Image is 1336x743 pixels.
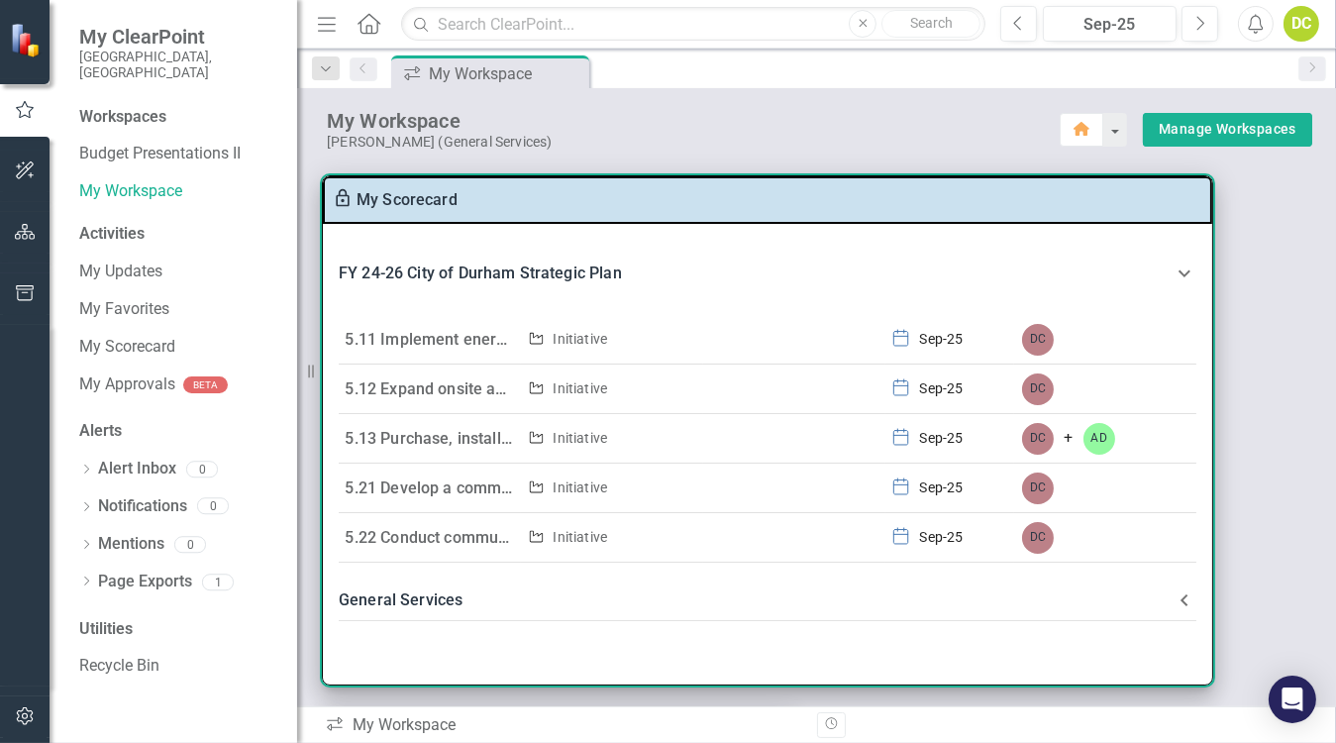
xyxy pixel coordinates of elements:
div: My Workspace [429,61,584,86]
div: Sep-25 [920,329,964,349]
a: My Workspace [79,180,277,203]
div: Sep-25 [920,478,964,497]
div: 0 [186,461,218,478]
div: Sep-25 [1050,13,1170,37]
button: Manage Workspaces [1143,113,1312,147]
div: Initiative [553,378,607,398]
div: David Crum (General Services) [1020,520,1056,556]
a: My Approvals [79,373,175,396]
span: Search [910,15,953,31]
div: Sep-25 [920,428,964,448]
div: 0 [197,498,229,515]
a: 5.21 Develop a community centered carbon neutrality and renewable energy strategy [346,478,964,497]
a: My Favorites [79,298,277,321]
button: Search [881,10,980,38]
div: My Workspace [327,108,1060,134]
div: DC [1020,520,1056,556]
a: Alert Inbox [98,458,176,480]
div: Sep-25 [920,527,964,547]
div: Initiative [553,329,607,349]
div: David Crum (General Services) [1020,471,1056,506]
div: General Services [339,586,1173,614]
button: DC [1284,6,1319,42]
div: DC [1020,471,1056,506]
div: Alerts [79,420,277,443]
a: 5.22 Conduct community resiliency planning [346,528,666,547]
div: FY 24-26 City of Durham Strategic Plan [339,260,1173,287]
a: Recycle Bin [79,655,277,678]
div: AD [1081,421,1117,457]
div: 0 [174,536,206,553]
div: Activities [79,223,277,246]
div: BETA [183,376,228,393]
button: Sep-25 [1043,6,1177,42]
span: My ClearPoint [79,25,277,49]
div: General Services [323,579,1212,622]
div: Initiative [553,478,607,497]
div: Aida Dumpor (Fleet Management Department) [1081,421,1117,457]
a: Page Exports [98,571,192,593]
span: + [1064,427,1073,450]
div: 1 [202,574,234,590]
a: Mentions [98,533,164,556]
div: To enable drag & drop and resizing, please duplicate this workspace from “Manage Workspaces” [333,188,357,212]
div: DC [1020,371,1056,407]
a: 5.12 Expand onsite and offsite solar power generation (CNRE) [346,379,795,398]
a: Budget Presentations II [79,143,277,165]
div: David Crum (General Services) [1020,322,1056,358]
div: Initiative [553,527,607,547]
div: Initiative [553,428,607,448]
div: David Crum (General Services) [1020,421,1056,457]
div: DC [1020,421,1056,457]
div: split button [1143,113,1312,147]
div: [PERSON_NAME] (General Services) [327,134,1060,151]
input: Search ClearPoint... [401,7,985,42]
a: My Scorecard [79,336,277,359]
div: FY 24-26 City of Durham Strategic Plan [323,240,1212,307]
div: Sep-25 [920,378,964,398]
div: Workspaces [79,106,166,129]
img: ClearPoint Strategy [10,23,45,57]
div: David Crum (General Services) [1020,371,1056,407]
div: Open Intercom Messenger [1269,676,1316,723]
a: My Updates [79,261,277,283]
a: My Scorecard [357,190,458,209]
a: 5.11 Implement energy efficiency measures in city facilities and operations (CNRE) [346,330,949,349]
div: My Workspace [325,714,802,737]
small: [GEOGRAPHIC_DATA], [GEOGRAPHIC_DATA] [79,49,277,81]
div: DC [1020,322,1056,358]
a: 5.13 Purchase, install, and maintain electric vehicles and infrastructure (CNRE) [346,429,918,448]
div: Utilities [79,618,277,641]
a: Manage Workspaces [1159,117,1296,142]
a: Notifications [98,495,187,518]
